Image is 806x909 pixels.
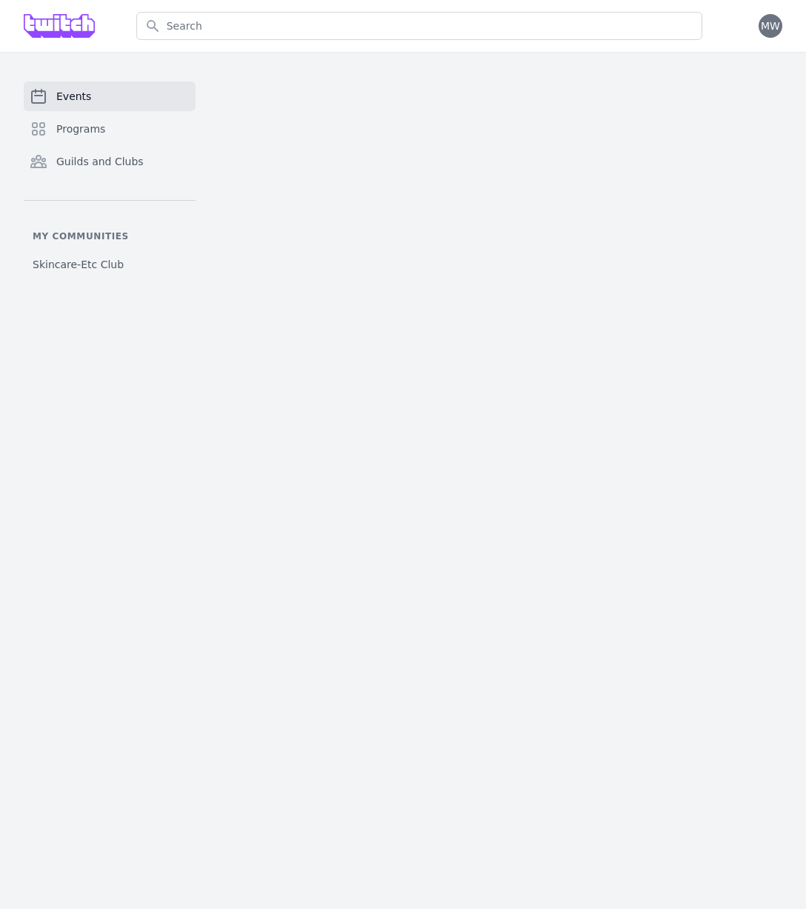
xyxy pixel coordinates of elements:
[24,81,196,278] nav: Sidebar
[56,154,144,169] span: Guilds and Clubs
[759,14,782,38] button: MW
[24,230,196,242] p: My communities
[24,251,196,278] a: Skincare-Etc Club
[33,257,124,272] span: Skincare-Etc Club
[56,89,91,104] span: Events
[24,147,196,176] a: Guilds and Clubs
[136,12,702,40] input: Search
[24,81,196,111] a: Events
[24,14,95,38] img: Grove
[24,114,196,144] a: Programs
[761,21,780,31] span: MW
[56,121,105,136] span: Programs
